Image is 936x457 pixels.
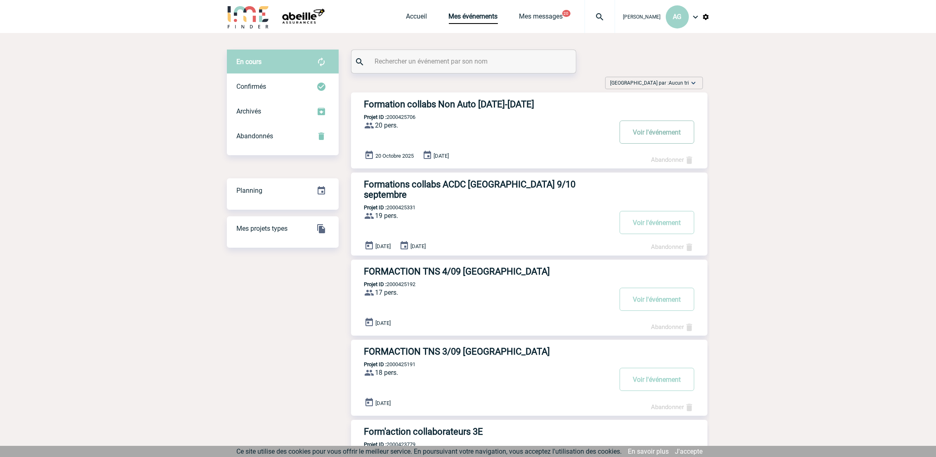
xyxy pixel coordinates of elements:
p: 2000425191 [351,361,416,367]
a: Formation collabs Non Auto [DATE]-[DATE] [351,99,707,109]
button: 20 [562,10,571,17]
a: En savoir plus [628,448,669,455]
span: [GEOGRAPHIC_DATA] par : [611,79,689,87]
span: Abandonnés [237,132,273,140]
a: Abandonner [651,403,694,411]
h3: FORMACTION TNS 3/09 [GEOGRAPHIC_DATA] [364,346,612,357]
img: baseline_expand_more_white_24dp-b.png [689,79,698,87]
a: Mes projets types [227,216,339,240]
span: 18 pers. [375,369,398,377]
span: AG [673,13,681,21]
span: Ce site utilise des cookies pour vous offrir le meilleur service. En poursuivant votre navigation... [237,448,622,455]
span: 17 pers. [375,289,398,297]
span: 19 pers. [375,212,398,220]
span: [DATE] [434,153,449,159]
span: [DATE] [376,400,391,406]
a: Accueil [406,12,427,24]
span: Archivés [237,107,262,115]
span: [DATE] [411,243,426,249]
span: Confirmés [237,83,266,90]
a: FORMACTION TNS 3/09 [GEOGRAPHIC_DATA] [351,346,707,357]
div: Retrouvez ici tous les événements que vous avez décidé d'archiver [227,99,339,124]
h3: FORMACTION TNS 4/09 [GEOGRAPHIC_DATA] [364,266,612,277]
p: 2000425192 [351,281,416,287]
span: Planning [237,187,263,194]
a: Abandonner [651,243,694,251]
button: Voir l'événement [620,368,694,391]
a: Mes événements [449,12,498,24]
h3: Formation collabs Non Auto [DATE]-[DATE] [364,99,612,109]
b: Projet ID : [364,204,387,211]
img: IME-Finder [227,5,270,28]
b: Projet ID : [364,281,387,287]
a: Form'action collaborateurs 3E [351,426,707,437]
h3: Formations collabs ACDC [GEOGRAPHIC_DATA] 9/10 septembre [364,179,612,200]
b: Projet ID : [364,114,387,120]
input: Rechercher un événement par son nom [373,55,556,67]
p: 2000423779 [351,441,416,448]
span: 20 pers. [375,122,398,130]
p: 2000425706 [351,114,416,120]
a: Formations collabs ACDC [GEOGRAPHIC_DATA] 9/10 septembre [351,179,707,200]
a: J'accepte [675,448,703,455]
b: Projet ID : [364,361,387,367]
span: [DATE] [376,320,391,326]
button: Voir l'événement [620,288,694,311]
div: Retrouvez ici tous vos évènements avant confirmation [227,50,339,74]
span: En cours [237,58,262,66]
a: Planning [227,178,339,202]
div: GESTION DES PROJETS TYPE [227,216,339,241]
span: [DATE] [376,243,391,249]
a: Abandonner [651,323,694,331]
span: Aucun tri [669,80,689,86]
span: Mes projets types [237,225,288,232]
div: Retrouvez ici tous vos événements organisés par date et état d'avancement [227,178,339,203]
div: Retrouvez ici tous vos événements annulés [227,124,339,149]
b: Projet ID : [364,441,387,448]
button: Voir l'événement [620,121,694,144]
span: [PERSON_NAME] [623,14,661,20]
p: 2000425331 [351,204,416,211]
span: 20 Octobre 2025 [376,153,414,159]
button: Voir l'événement [620,211,694,234]
a: FORMACTION TNS 4/09 [GEOGRAPHIC_DATA] [351,266,707,277]
h3: Form'action collaborateurs 3E [364,426,612,437]
a: Abandonner [651,156,694,163]
a: Mes messages [519,12,563,24]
